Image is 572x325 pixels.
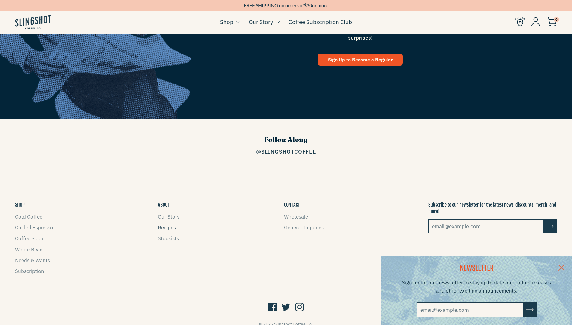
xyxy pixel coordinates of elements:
a: Recipes [158,224,176,231]
p: Subscribe to our newsletter for the latest news, discounts, merch, and more! [428,201,557,215]
img: Account [531,17,540,26]
a: Whole Bean [15,246,43,253]
a: Stockists [158,235,179,242]
a: Coffee Subscription Club [289,17,352,26]
img: cart [546,17,557,27]
button: ABOUT [158,201,170,208]
span: $ [304,2,307,8]
span: Sign Up to Become a Regular [328,57,393,63]
span: 30 [307,2,312,8]
a: General Inquiries [284,224,324,231]
p: Sign up for our news letter to stay up to date on product releases and other exciting announcements. [402,279,552,295]
a: Coffee Soda [15,235,43,242]
input: email@example.com [417,302,524,317]
input: email@example.com [428,219,544,233]
a: @SlingshotCoffee [256,148,316,155]
button: SHOP [15,201,25,208]
img: Find Us [515,17,525,27]
button: CONTACT [284,201,300,208]
a: Chilled Espresso [15,224,53,231]
span: Follow Along [264,135,308,144]
a: Our Story [249,17,273,26]
h2: NEWSLETTER [402,263,552,274]
a: Cold Coffee [15,213,42,220]
span: 0 [554,17,559,22]
a: 0 [546,18,557,26]
a: Shop [220,17,233,26]
a: Our Story [158,213,179,220]
a: Wholesale [284,213,308,220]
